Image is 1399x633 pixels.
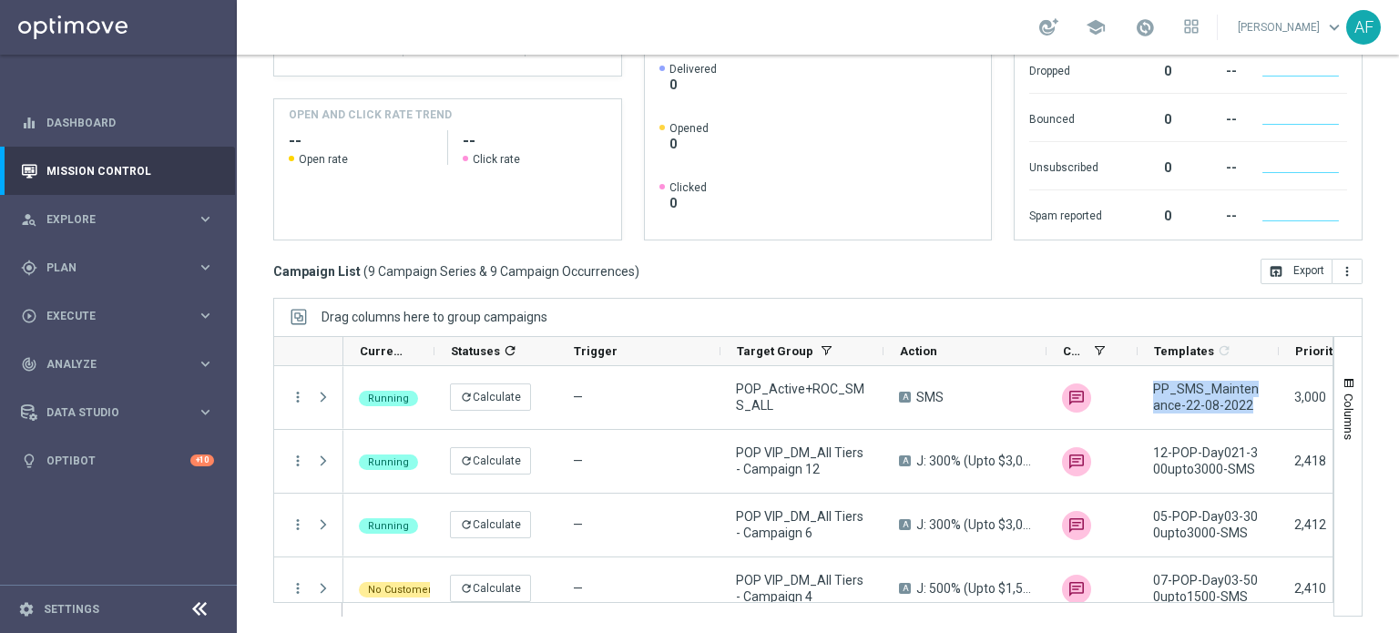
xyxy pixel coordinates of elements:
i: lightbulb [21,453,37,469]
a: Settings [44,604,99,615]
span: 0 [669,136,709,152]
span: 0 [669,77,717,93]
span: Current Status [360,344,403,358]
span: Delivered [669,62,717,77]
i: keyboard_arrow_right [197,355,214,373]
span: Running [368,456,409,468]
i: refresh [503,343,517,358]
span: J: 300% (Upto $3,000)_Day3_SMS [916,516,1031,533]
colored-tag: Running [359,516,418,534]
span: 05-POP-Day03-300upto3000-SMS [1153,508,1263,541]
button: Data Studio keyboard_arrow_right [20,405,215,420]
button: play_circle_outline Execute keyboard_arrow_right [20,309,215,323]
a: Optibot [46,436,190,485]
button: person_search Explore keyboard_arrow_right [20,212,215,227]
i: equalizer [21,115,37,131]
span: 2,410 [1294,581,1326,596]
span: — [573,581,583,596]
colored-tag: Running [359,453,418,470]
i: play_circle_outline [21,308,37,324]
span: Target Group [737,344,813,358]
span: Analyze [46,359,197,370]
span: J: 300% (Upto $3,000)_Day21_SMS [916,453,1031,469]
button: track_changes Analyze keyboard_arrow_right [20,357,215,372]
i: refresh [460,582,473,595]
span: Calculate column [500,341,517,361]
div: Explore [21,211,197,228]
button: Mission Control [20,164,215,179]
button: open_in_browser Export [1261,259,1333,284]
div: -- [1193,55,1237,84]
span: Action [900,344,937,358]
h2: -- [289,130,433,152]
span: ) [635,263,639,280]
i: refresh [460,518,473,531]
img: Mobivate [1062,383,1091,413]
span: Explore [46,214,197,225]
div: Press SPACE to select this row. [274,366,343,430]
button: refreshCalculate [450,575,531,602]
i: keyboard_arrow_right [197,210,214,228]
span: Execute [46,311,197,322]
button: gps_fixed Plan keyboard_arrow_right [20,260,215,275]
div: -- [1193,199,1237,229]
i: keyboard_arrow_right [197,403,214,421]
div: Dashboard [21,98,214,147]
div: Bounced [1029,103,1102,132]
i: keyboard_arrow_right [197,259,214,276]
button: refreshCalculate [450,511,531,538]
span: POP VIP_DM_All Tiers - Campaign 4 [736,572,868,605]
button: lightbulb Optibot +10 [20,454,215,468]
h4: OPEN AND CLICK RATE TREND [289,107,452,123]
span: A [899,392,911,403]
span: PP_SMS_Maintenance-22-08-2022 [1153,381,1263,413]
span: Calculate column [1214,341,1231,361]
i: refresh [460,454,473,467]
span: Plan [46,262,197,273]
span: Running [368,520,409,532]
span: Statuses [451,344,500,358]
span: Opened [669,121,709,136]
div: 0 [1124,103,1171,132]
h2: -- [463,130,607,152]
span: keyboard_arrow_down [1324,17,1344,37]
div: Analyze [21,356,197,373]
button: more_vert [290,389,306,405]
span: POP_Active+ROC_SMS_ALL [736,381,868,413]
span: SMS [916,389,944,405]
button: more_vert [1333,259,1363,284]
div: Optibot [21,436,214,485]
a: [PERSON_NAME]keyboard_arrow_down [1236,14,1346,41]
div: AF [1346,10,1381,45]
img: Mobivate [1062,511,1091,540]
span: Channel [1063,344,1087,358]
span: Data Studio [46,407,197,418]
colored-tag: No Customers [359,580,446,597]
div: equalizer Dashboard [20,116,215,130]
div: Mobivate [1062,575,1091,604]
button: more_vert [290,453,306,469]
div: Mobivate [1062,447,1091,476]
a: Mission Control [46,147,214,195]
span: 2,412 [1294,517,1326,532]
i: settings [18,601,35,618]
i: person_search [21,211,37,228]
span: Clicked [669,180,707,195]
button: refreshCalculate [450,447,531,475]
div: Dropped [1029,55,1102,84]
div: Spam reported [1029,199,1102,229]
div: Data Studio [21,404,197,421]
i: track_changes [21,356,37,373]
i: open_in_browser [1269,264,1283,279]
span: Click rate [473,152,520,167]
span: A [899,583,911,594]
button: more_vert [290,516,306,533]
span: 2,418 [1294,454,1326,468]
